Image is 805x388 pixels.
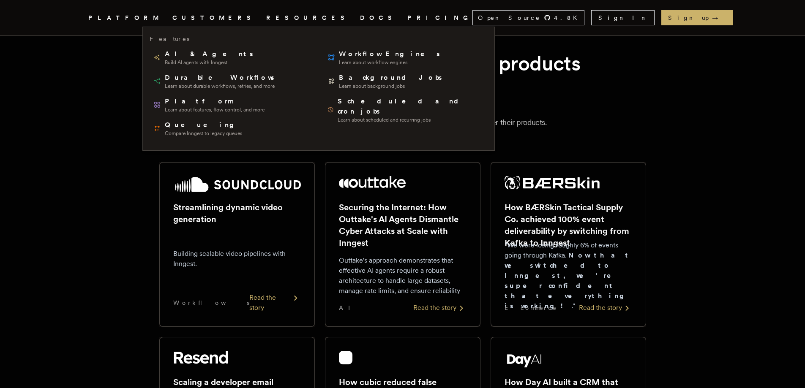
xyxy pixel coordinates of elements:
[324,93,488,127] a: Scheduled and cron jobsLearn about scheduled and recurring jobs
[339,83,443,90] span: Learn about background jobs
[165,73,276,83] span: Durable Workflows
[339,351,352,364] img: cubic
[413,303,467,313] div: Read the story
[325,162,480,327] a: Outtake logoSecuring the Internet: How Outtake's AI Agents Dismantle Cyber Attacks at Scale with ...
[173,298,249,307] span: Workflows
[150,117,314,140] a: QueueingCompare Inngest to legacy queues
[505,304,557,312] span: E-commerce
[173,176,301,193] img: SoundCloud
[159,162,315,327] a: SoundCloud logoStreamlining dynamic video generationBuilding scalable video pipelines with Innges...
[505,351,544,368] img: Day AI
[150,34,189,44] h3: Features
[324,46,488,69] a: Workflow EnginesLearn about workflow engines
[172,13,256,23] a: CUSTOMERS
[661,10,733,25] a: Sign up
[339,304,357,312] span: AI
[360,13,397,23] a: DOCS
[165,59,254,66] span: Build AI agents with Inngest
[339,255,467,296] p: Outtake's approach demonstrates that effective AI agents require a robust architecture to handle ...
[338,117,484,123] span: Learn about scheduled and recurring jobs
[165,130,242,137] span: Compare Inngest to legacy queues
[173,249,301,269] p: Building scalable video pipelines with Inngest.
[505,176,600,190] img: BÆRSkin Tactical Supply Co.
[554,14,582,22] span: 4.8 K
[88,13,162,23] button: PLATFORM
[165,49,254,59] span: AI & Agents
[173,351,228,364] img: Resend
[150,69,314,93] a: Durable WorkflowsLearn about durable workflows, retries, and more
[324,69,488,93] a: Background JobsLearn about background jobs
[712,14,726,22] span: →
[505,240,632,311] p: "We were losing roughly 6% of events going through Kafka. ."
[249,293,301,313] div: Read the story
[339,201,467,249] h2: Securing the Internet: How Outtake's AI Agents Dismantle Cyber Attacks at Scale with Inngest
[478,14,540,22] span: Open Source
[491,162,646,327] a: BÆRSkin Tactical Supply Co. logoHow BÆRSkin Tactical Supply Co. achieved 100% event deliverabilit...
[407,13,472,23] a: PRICING
[165,83,276,90] span: Learn about durable workflows, retries, and more
[165,96,265,106] span: Platform
[591,10,655,25] a: Sign In
[505,201,632,249] h2: How BÆRSkin Tactical Supply Co. achieved 100% event deliverability by switching from Kafka to Inn...
[338,96,484,117] span: Scheduled and cron jobs
[150,46,314,69] a: AI & AgentsBuild AI agents with Inngest
[579,303,632,313] div: Read the story
[165,120,242,130] span: Queueing
[173,201,301,225] h2: Streamlining dynamic video generation
[339,176,406,188] img: Outtake
[150,93,314,117] a: PlatformLearn about features, flow control, and more
[266,13,350,23] button: RESOURCES
[339,73,443,83] span: Background Jobs
[339,49,441,59] span: Workflow Engines
[98,117,707,128] p: From startups to public companies, our customers chose Inngest to power their products.
[339,59,441,66] span: Learn about workflow engines
[165,106,265,113] span: Learn about features, flow control, and more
